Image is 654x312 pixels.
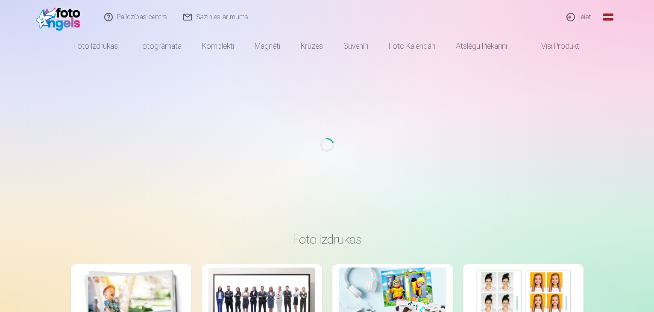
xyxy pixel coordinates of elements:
a: Fotogrāmata [128,34,192,58]
img: /fa1 [36,3,85,31]
a: Magnēti [244,34,290,58]
a: Komplekti [192,34,244,58]
h3: Foto izdrukas [78,232,577,247]
a: Foto kalendāri [378,34,446,58]
a: Krūzes [290,34,333,58]
a: Atslēgu piekariņi [446,34,517,58]
a: Visi produkti [517,34,591,58]
a: Foto izdrukas [63,34,128,58]
a: Suvenīri [333,34,378,58]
